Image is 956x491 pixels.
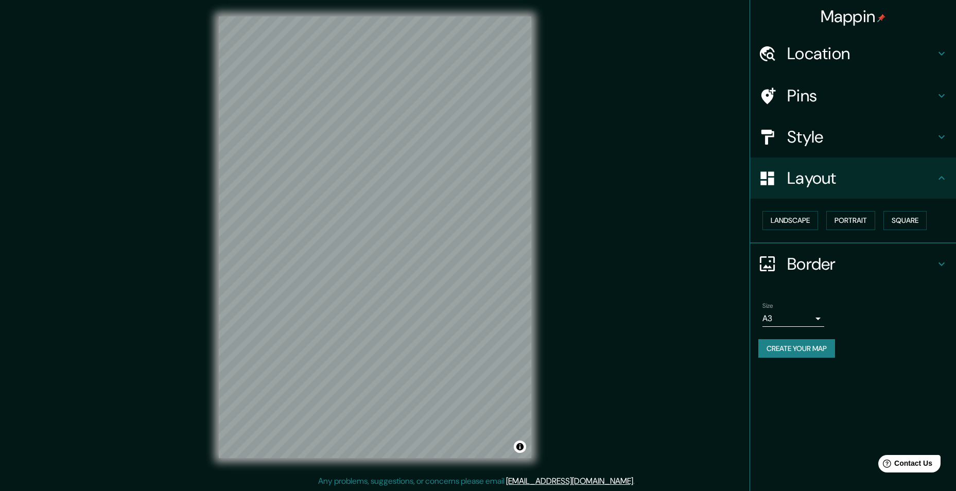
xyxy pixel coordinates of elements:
[750,116,956,157] div: Style
[762,301,773,310] label: Size
[821,6,886,27] h4: Mappin
[750,75,956,116] div: Pins
[506,476,633,486] a: [EMAIL_ADDRESS][DOMAIN_NAME]
[883,211,927,230] button: Square
[864,451,945,480] iframe: Help widget launcher
[787,168,935,188] h4: Layout
[219,16,531,458] canvas: Map
[762,211,818,230] button: Landscape
[750,33,956,74] div: Location
[787,85,935,106] h4: Pins
[758,339,835,358] button: Create your map
[750,243,956,285] div: Border
[787,127,935,147] h4: Style
[514,441,526,453] button: Toggle attribution
[787,43,935,64] h4: Location
[877,14,885,22] img: pin-icon.png
[826,211,875,230] button: Portrait
[762,310,824,327] div: A3
[636,475,638,487] div: .
[318,475,635,487] p: Any problems, suggestions, or concerns please email .
[750,157,956,199] div: Layout
[787,254,935,274] h4: Border
[635,475,636,487] div: .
